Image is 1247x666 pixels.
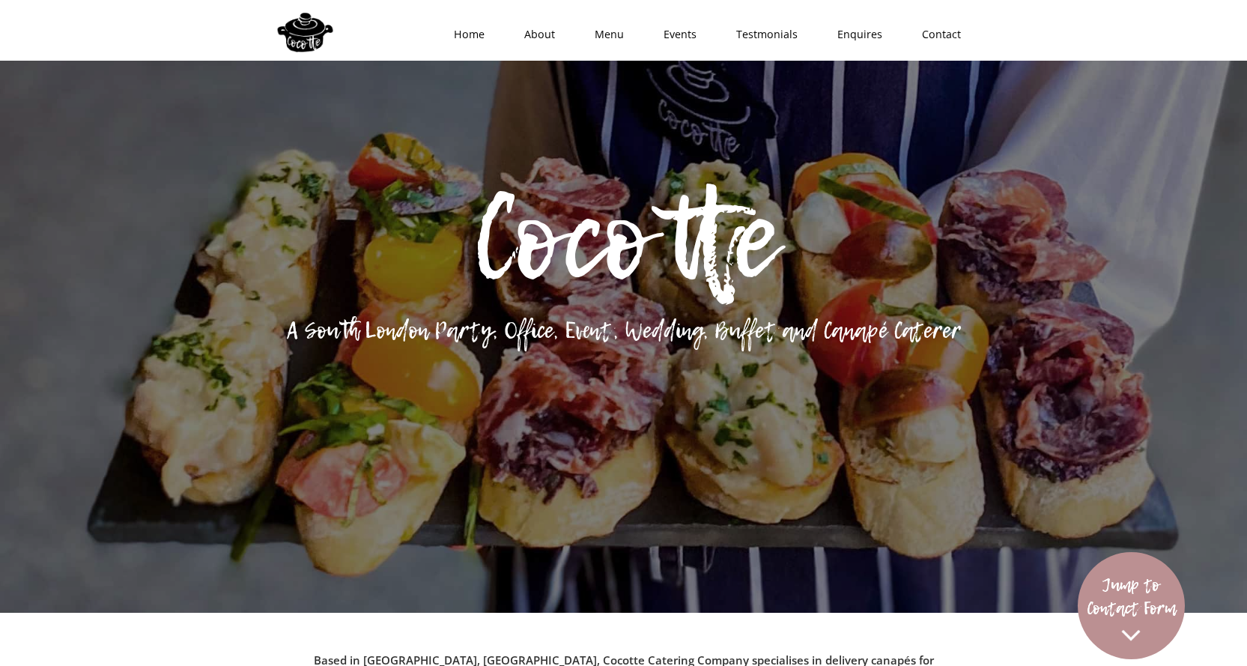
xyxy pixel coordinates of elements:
a: Menu [570,12,639,57]
a: Testmonials [712,12,813,57]
a: Enquires [813,12,897,57]
a: Home [429,12,500,57]
a: Events [639,12,712,57]
a: Contact [897,12,976,57]
a: About [500,12,570,57]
